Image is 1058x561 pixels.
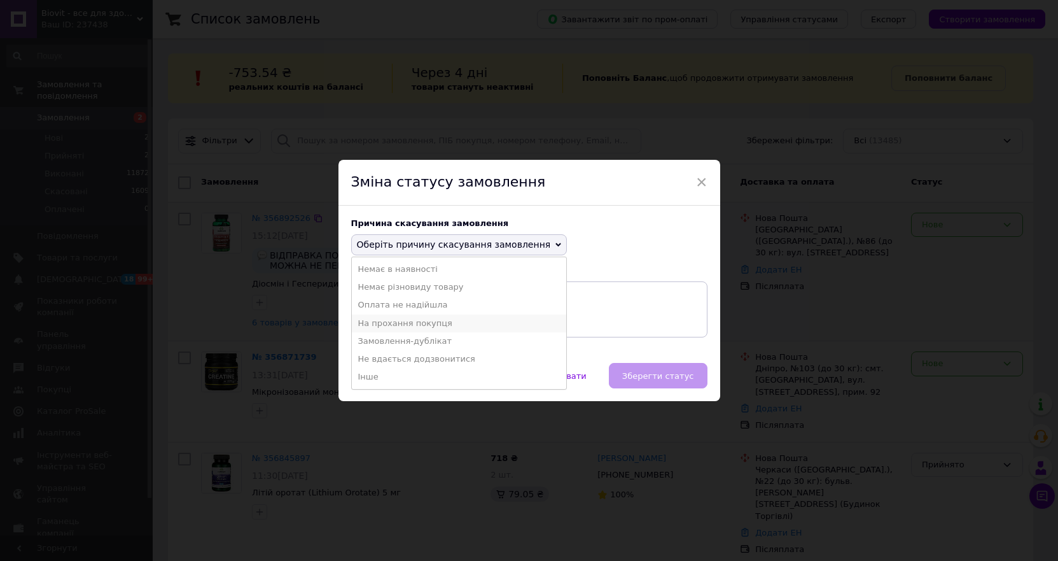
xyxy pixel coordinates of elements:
li: На прохання покупця [352,315,567,332]
span: × [696,171,707,193]
li: Інше [352,368,567,386]
li: Замовлення-дублікат [352,332,567,350]
div: Причина скасування замовлення [351,218,707,228]
li: Немає різновиду товару [352,278,567,296]
li: Немає в наявності [352,260,567,278]
li: Оплата не надійшла [352,296,567,314]
span: Оберіть причину скасування замовлення [357,239,551,250]
div: Зміна статусу замовлення [338,160,720,206]
li: Не вдається додзвонитися [352,350,567,368]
